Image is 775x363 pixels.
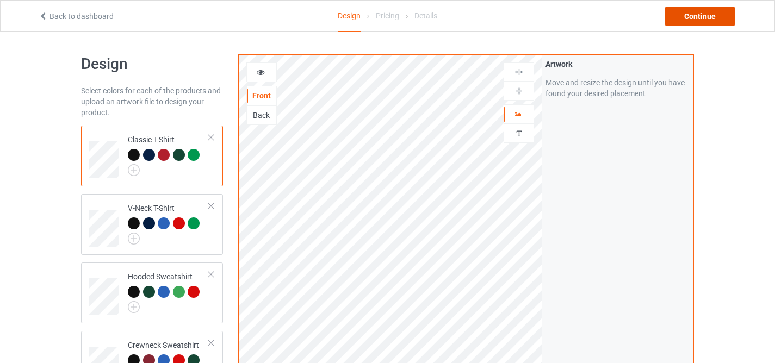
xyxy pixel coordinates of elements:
[414,1,437,31] div: Details
[128,233,140,245] img: svg+xml;base64,PD94bWwgdmVyc2lvbj0iMS4wIiBlbmNvZGluZz0iVVRGLTgiPz4KPHN2ZyB3aWR0aD0iMjJweCIgaGVpZ2...
[81,262,223,323] div: Hooded Sweatshirt
[39,12,114,21] a: Back to dashboard
[514,67,524,77] img: svg%3E%0A
[128,164,140,176] img: svg+xml;base64,PD94bWwgdmVyc2lvbj0iMS4wIiBlbmNvZGluZz0iVVRGLTgiPz4KPHN2ZyB3aWR0aD0iMjJweCIgaGVpZ2...
[545,77,690,99] div: Move and resize the design until you have found your desired placement
[665,7,735,26] div: Continue
[81,85,223,118] div: Select colors for each of the products and upload an artwork file to design your product.
[128,271,209,309] div: Hooded Sweatshirt
[81,126,223,186] div: Classic T-Shirt
[376,1,399,31] div: Pricing
[514,128,524,139] img: svg%3E%0A
[81,194,223,255] div: V-Neck T-Shirt
[128,301,140,313] img: svg+xml;base64,PD94bWwgdmVyc2lvbj0iMS4wIiBlbmNvZGluZz0iVVRGLTgiPz4KPHN2ZyB3aWR0aD0iMjJweCIgaGVpZ2...
[247,90,276,101] div: Front
[81,54,223,74] h1: Design
[545,59,690,70] div: Artwork
[247,110,276,121] div: Back
[514,86,524,96] img: svg%3E%0A
[128,134,209,172] div: Classic T-Shirt
[338,1,361,32] div: Design
[128,203,209,241] div: V-Neck T-Shirt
